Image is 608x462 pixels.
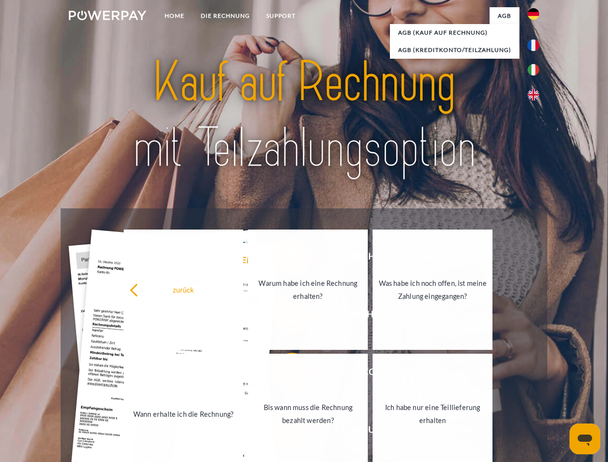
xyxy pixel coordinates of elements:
a: Home [156,7,193,25]
img: title-powerpay_de.svg [92,46,516,184]
img: logo-powerpay-white.svg [69,11,146,20]
div: Wann erhalte ich die Rechnung? [129,407,238,420]
a: SUPPORT [258,7,304,25]
img: en [528,89,539,101]
iframe: Schaltfläche zum Öffnen des Messaging-Fensters [569,423,600,454]
div: Bis wann muss die Rechnung bezahlt werden? [254,401,362,427]
a: Was habe ich noch offen, ist meine Zahlung eingegangen? [373,230,492,350]
div: Ich habe nur eine Teillieferung erhalten [378,401,487,427]
a: AGB (Kreditkonto/Teilzahlung) [390,41,519,59]
img: de [528,8,539,20]
a: AGB (Kauf auf Rechnung) [390,24,519,41]
div: zurück [129,283,238,296]
a: DIE RECHNUNG [193,7,258,25]
div: Was habe ich noch offen, ist meine Zahlung eingegangen? [378,277,487,303]
div: Warum habe ich eine Rechnung erhalten? [254,277,362,303]
img: it [528,64,539,76]
a: agb [490,7,519,25]
img: fr [528,39,539,51]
